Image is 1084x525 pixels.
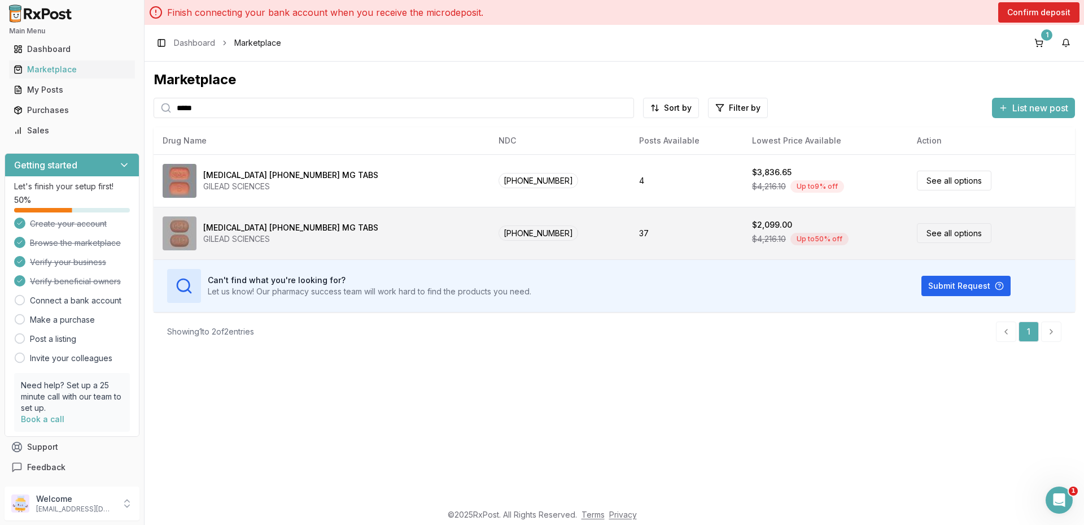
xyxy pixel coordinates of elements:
[664,102,692,114] span: Sort by
[14,44,130,55] div: Dashboard
[36,505,115,514] p: [EMAIL_ADDRESS][DOMAIN_NAME]
[30,257,106,268] span: Verify your business
[234,37,281,49] span: Marketplace
[16,240,209,262] button: Search for help
[1030,34,1048,52] button: 1
[499,225,578,241] span: [PHONE_NUMBER]
[5,60,139,79] button: Marketplace
[14,158,77,172] h3: Getting started
[50,160,154,169] span: Rate your conversation
[5,81,139,99] button: My Posts
[163,164,196,198] img: Biktarvy 30-120-15 MG TABS
[23,326,203,349] button: View status page
[908,127,1075,154] th: Action
[1041,29,1052,41] div: 1
[203,170,378,181] div: [MEDICAL_DATA] [PHONE_NUMBER] MG TABS
[743,127,908,154] th: Lowest Price Available
[5,457,139,478] button: Feedback
[174,37,281,49] nav: breadcrumb
[9,100,135,120] a: Purchases
[208,286,531,297] p: Let us know! Our pharmacy success team will work hard to find the products you need.
[11,198,215,229] div: Send us a message
[164,18,186,41] img: Profile image for Manuel
[630,127,743,154] th: Posts Available
[14,105,130,116] div: Purchases
[203,181,378,192] div: GILEAD SCIENCES
[9,120,135,141] a: Sales
[154,127,489,154] th: Drug Name
[5,122,139,140] button: Sales
[179,381,197,389] span: Help
[9,59,135,80] a: Marketplace
[174,37,215,49] a: Dashboard
[30,353,112,364] a: Invite your colleagues
[23,245,91,257] span: Search for help
[1012,101,1068,115] span: List new post
[30,333,76,345] a: Post a listing
[14,194,31,206] span: 50 %
[89,171,120,183] div: • [DATE]
[1069,487,1078,496] span: 1
[790,180,844,193] div: Up to 9 % off
[1019,322,1039,342] a: 1
[27,462,65,473] span: Feedback
[14,84,130,96] div: My Posts
[25,381,50,389] span: Home
[163,216,196,250] img: Biktarvy 50-200-25 MG TABS
[9,27,135,36] h2: Main Menu
[790,233,849,245] div: Up to 50 % off
[9,80,135,100] a: My Posts
[11,133,215,192] div: Recent messageProfile image for AmanthaRate your conversationAmantha•[DATE]
[23,21,88,40] img: logo
[643,98,699,118] button: Sort by
[992,98,1075,118] button: List new post
[917,223,991,243] a: See all options
[992,103,1075,115] a: List new post
[630,207,743,259] td: 37
[752,219,792,231] div: $2,099.00
[154,71,1075,89] div: Marketplace
[23,99,203,119] p: How can we help?
[36,493,115,505] p: Welcome
[752,181,786,192] span: $4,216.10
[30,237,121,249] span: Browse the marketplace
[167,6,483,19] p: Finish connecting your bank account when you receive the microdeposit.
[208,275,531,286] h3: Can't find what you're looking for?
[609,510,637,519] a: Privacy
[21,380,123,414] p: Need help? Set up a 25 minute call with our team to set up.
[194,18,215,38] div: Close
[167,326,254,337] div: Showing 1 to 2 of 2 entries
[30,218,107,229] span: Create your account
[23,142,203,154] div: Recent message
[21,414,64,424] a: Book a call
[30,295,121,306] a: Connect a bank account
[30,276,121,287] span: Verify beneficial owners
[5,5,77,23] img: RxPost Logo
[729,102,760,114] span: Filter by
[12,150,214,192] div: Profile image for AmanthaRate your conversationAmantha•[DATE]
[23,310,203,322] div: All services are online
[9,39,135,59] a: Dashboard
[1046,487,1073,514] iframe: Intercom live chat
[998,2,1079,23] button: Confirm deposit
[50,171,86,183] div: Amantha
[23,159,46,182] img: Profile image for Amantha
[752,167,792,178] div: $3,836.65
[203,222,378,233] div: [MEDICAL_DATA] [PHONE_NUMBER] MG TABS
[5,437,139,457] button: Support
[917,171,991,190] a: See all options
[630,154,743,207] td: 4
[14,125,130,136] div: Sales
[921,276,1011,296] button: Submit Request
[23,80,203,99] p: Hi there 👋
[30,314,95,326] a: Make a purchase
[23,207,189,219] div: Send us a message
[11,494,29,513] img: User avatar
[94,381,133,389] span: Messages
[996,322,1061,342] nav: pagination
[5,40,139,58] button: Dashboard
[499,173,578,188] span: [PHONE_NUMBER]
[5,101,139,119] button: Purchases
